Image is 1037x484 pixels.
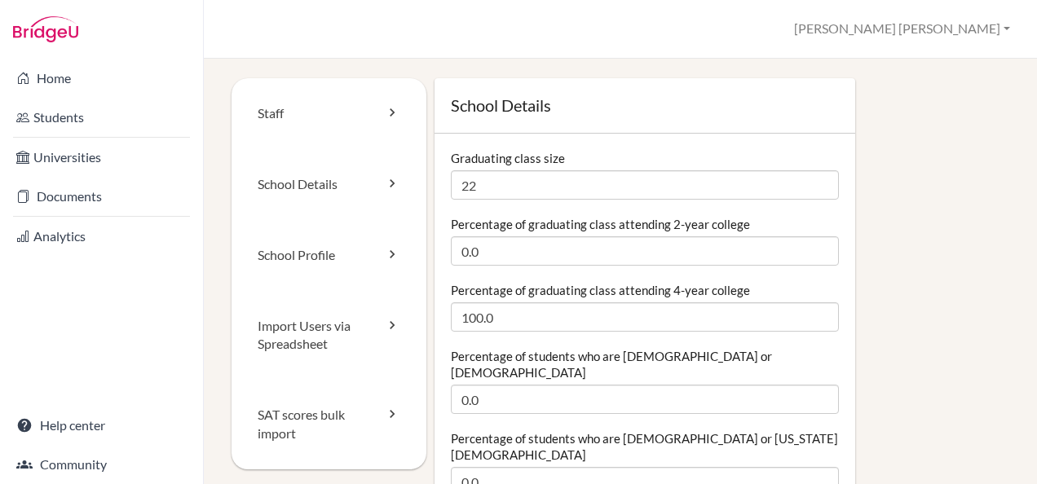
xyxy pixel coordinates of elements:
[451,216,750,232] label: Percentage of graduating class attending 2-year college
[451,282,750,298] label: Percentage of graduating class attending 4-year college
[3,180,200,213] a: Documents
[3,141,200,174] a: Universities
[3,448,200,481] a: Community
[787,14,1017,44] button: [PERSON_NAME] [PERSON_NAME]
[451,95,840,117] h1: School Details
[3,220,200,253] a: Analytics
[3,101,200,134] a: Students
[13,16,78,42] img: Bridge-U
[232,291,426,381] a: Import Users via Spreadsheet
[3,409,200,442] a: Help center
[3,62,200,95] a: Home
[232,380,426,469] a: SAT scores bulk import
[232,220,426,291] a: School Profile
[451,430,840,463] label: Percentage of students who are [DEMOGRAPHIC_DATA] or [US_STATE][DEMOGRAPHIC_DATA]
[451,348,840,381] label: Percentage of students who are [DEMOGRAPHIC_DATA] or [DEMOGRAPHIC_DATA]
[232,78,426,149] a: Staff
[232,149,426,220] a: School Details
[451,150,565,166] label: Graduating class size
